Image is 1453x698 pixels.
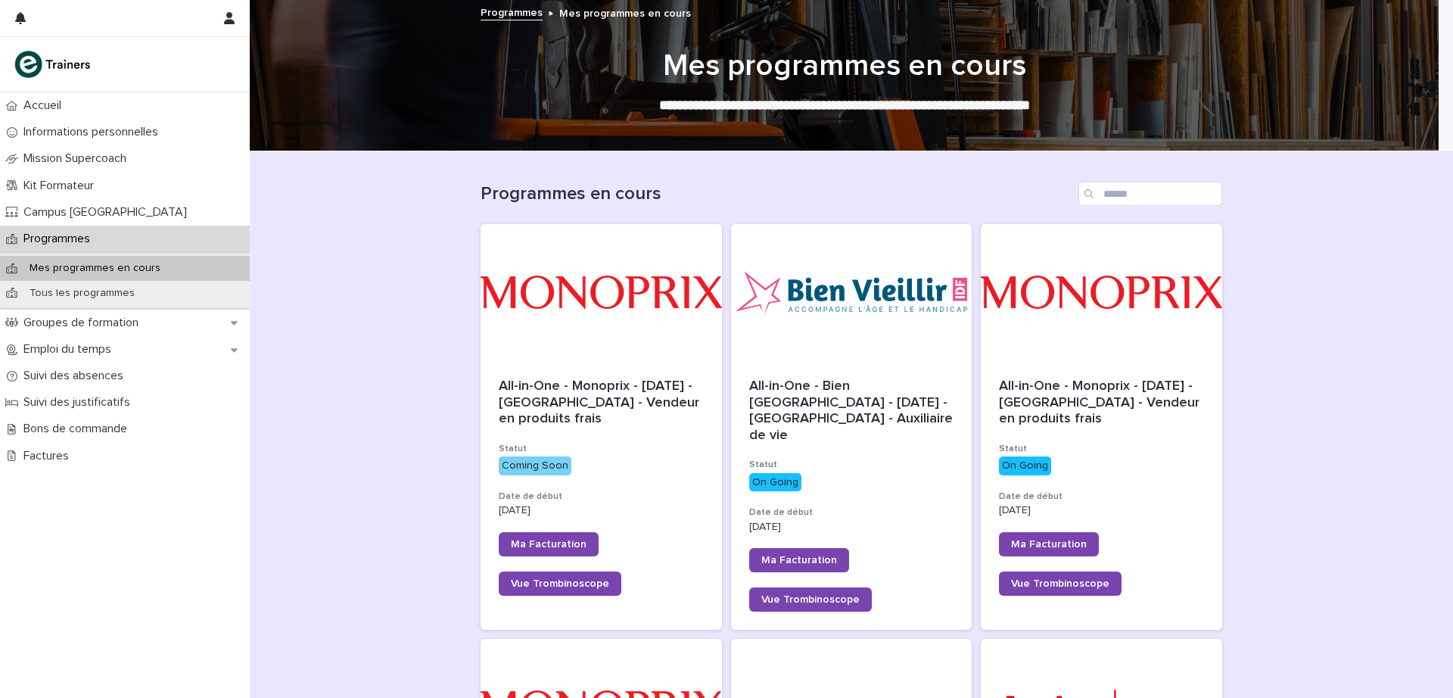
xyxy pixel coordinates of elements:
span: Ma Facturation [761,555,837,566]
p: Mes programmes en cours [17,262,173,275]
p: Factures [17,449,81,463]
p: Suivi des justificatifs [17,395,142,410]
a: All-in-One - Monoprix - [DATE] - [GEOGRAPHIC_DATA] - Vendeur en produits fraisStatutOn GoingDate ... [981,224,1222,630]
a: All-in-One - Bien [GEOGRAPHIC_DATA] - [DATE] - [GEOGRAPHIC_DATA] - Auxiliaire de vieStatutOn Goin... [731,224,972,630]
span: All-in-One - Monoprix - [DATE] - [GEOGRAPHIC_DATA] - Vendeur en produits frais [999,379,1203,425]
h3: Statut [749,459,954,471]
p: Kit Formateur [17,179,106,193]
p: [DATE] [749,521,954,534]
p: Informations personnelles [17,125,170,139]
input: Search [1078,182,1222,206]
span: All-in-One - Bien [GEOGRAPHIC_DATA] - [DATE] - [GEOGRAPHIC_DATA] - Auxiliaire de vie [749,379,957,442]
p: Groupes de formation [17,316,151,330]
div: On Going [999,457,1051,475]
img: K0CqGN7SDeD6s4JG8KQk [12,49,95,79]
h3: Date de début [749,506,954,519]
span: Vue Trombinoscope [511,578,609,589]
a: Ma Facturation [499,532,599,556]
h3: Statut [999,443,1204,455]
span: All-in-One - Monoprix - [DATE] - [GEOGRAPHIC_DATA] - Vendeur en produits frais [499,379,703,425]
p: [DATE] [499,504,704,517]
p: Suivi des absences [17,369,135,383]
p: Bons de commande [17,422,139,436]
p: Emploi du temps [17,342,123,357]
span: Ma Facturation [511,539,586,550]
a: Vue Trombinoscope [999,572,1122,596]
p: Mission Supercoach [17,151,138,166]
div: Coming Soon [499,457,571,475]
h3: Statut [499,443,704,455]
a: Vue Trombinoscope [499,572,621,596]
h3: Date de début [999,491,1204,503]
span: Vue Trombinoscope [1011,578,1109,589]
h1: Programmes en cours [481,183,1072,205]
span: Ma Facturation [1011,539,1087,550]
p: [DATE] [999,504,1204,517]
a: Programmes [481,3,543,20]
a: Ma Facturation [749,548,849,572]
a: All-in-One - Monoprix - [DATE] - [GEOGRAPHIC_DATA] - Vendeur en produits fraisStatutComing SoonDa... [481,224,722,630]
span: Vue Trombinoscope [761,594,860,605]
p: Programmes [17,232,102,246]
p: Mes programmes en cours [559,4,691,20]
h3: Date de début [499,491,704,503]
p: Accueil [17,98,73,113]
a: Vue Trombinoscope [749,587,872,612]
div: On Going [749,473,801,492]
p: Campus [GEOGRAPHIC_DATA] [17,205,199,220]
a: Ma Facturation [999,532,1099,556]
p: Tous les programmes [17,287,147,300]
h1: Mes programmes en cours [474,48,1215,84]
